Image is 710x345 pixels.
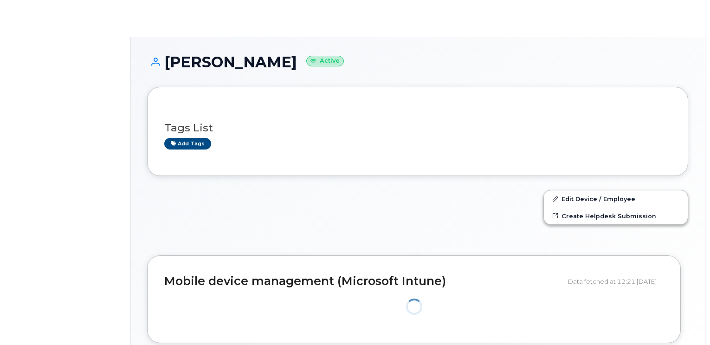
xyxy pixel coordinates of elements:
a: Add tags [164,138,211,150]
a: Create Helpdesk Submission [544,208,688,224]
small: Active [306,56,344,66]
a: Edit Device / Employee [544,190,688,207]
h2: Mobile device management (Microsoft Intune) [164,275,561,288]
h1: [PERSON_NAME] [147,54,688,70]
h3: Tags List [164,122,671,134]
div: Data fetched at 12:21 [DATE] [568,273,664,290]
